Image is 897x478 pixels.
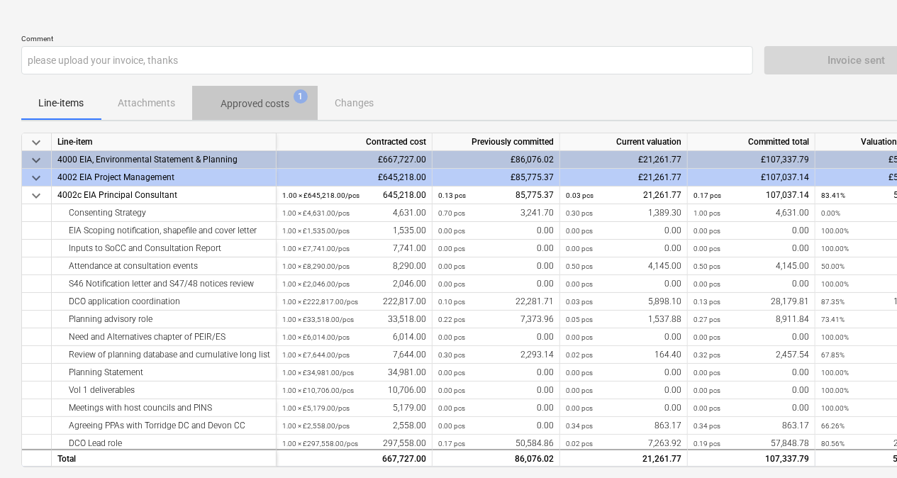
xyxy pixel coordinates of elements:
[438,328,554,346] div: 0.00
[821,316,845,323] small: 73.41%
[693,257,809,275] div: 4,145.00
[566,382,681,399] div: 0.00
[693,191,721,199] small: 0.17 pcs
[438,351,465,359] small: 0.30 pcs
[433,169,560,187] div: £85,775.37
[438,422,465,430] small: 0.00 pcs
[28,152,45,169] span: keyboard_arrow_down
[282,204,426,222] div: 4,631.00
[438,262,465,270] small: 0.00 pcs
[693,187,809,204] div: 107,037.14
[821,404,849,412] small: 100.00%
[57,275,270,293] div: S46 Notification letter and S47/48 notices review
[282,417,426,435] div: 2,558.00
[693,298,720,306] small: 0.13 pcs
[57,435,270,452] div: DCO Lead role
[566,399,681,417] div: 0.00
[28,134,45,151] span: keyboard_arrow_down
[282,191,360,199] small: 1.00 × £645,218.00 / pcs
[438,404,465,412] small: 0.00 pcs
[693,404,720,412] small: 0.00 pcs
[566,422,593,430] small: 0.34 pcs
[566,364,681,382] div: 0.00
[57,311,270,328] div: Planning advisory role
[277,169,433,187] div: £645,218.00
[821,298,845,306] small: 87.35%
[821,209,840,217] small: 0.00%
[566,387,593,394] small: 0.00 pcs
[566,240,681,257] div: 0.00
[693,417,809,435] div: 863.17
[693,262,720,270] small: 0.50 pcs
[282,387,354,394] small: 1.00 × £10,706.00 / pcs
[282,364,426,382] div: 34,981.00
[566,417,681,435] div: 863.17
[282,316,354,323] small: 1.00 × £33,518.00 / pcs
[294,89,308,104] span: 1
[566,245,593,252] small: 0.00 pcs
[282,227,350,235] small: 1.00 × £1,535.00 / pcs
[821,351,845,359] small: 67.85%
[688,133,815,151] div: Committed total
[57,382,270,399] div: Vol 1 deliverables
[282,293,426,311] div: 222,817.00
[57,187,270,204] div: 4002c EIA Principal Consultant
[566,187,681,204] div: 21,261.77
[438,440,465,448] small: 0.17 pcs
[282,328,426,346] div: 6,014.00
[566,222,681,240] div: 0.00
[821,191,845,199] small: 83.41%
[566,435,681,452] div: 7,263.92
[438,209,465,217] small: 0.70 pcs
[566,227,593,235] small: 0.00 pcs
[693,333,720,341] small: 0.00 pcs
[282,435,426,452] div: 297,558.00
[821,422,845,430] small: 66.26%
[821,369,849,377] small: 100.00%
[28,187,45,204] span: keyboard_arrow_down
[438,369,465,377] small: 0.00 pcs
[57,417,270,435] div: Agreeing PPAs with Torridge DC and Devon CC
[438,204,554,222] div: 3,241.70
[693,422,720,430] small: 0.34 pcs
[693,346,809,364] div: 2,457.54
[438,382,554,399] div: 0.00
[693,293,809,311] div: 28,179.81
[438,364,554,382] div: 0.00
[693,399,809,417] div: 0.00
[438,311,554,328] div: 7,373.96
[282,240,426,257] div: 7,741.00
[438,417,554,435] div: 0.00
[566,280,593,288] small: 0.00 pcs
[282,209,350,217] small: 1.00 × £4,631.00 / pcs
[57,364,270,382] div: Planning Statement
[57,257,270,275] div: Attendance at consultation events
[57,399,270,417] div: Meetings with host councils and PINS
[821,280,849,288] small: 100.00%
[821,227,849,235] small: 100.00%
[693,240,809,257] div: 0.00
[693,440,720,448] small: 0.19 pcs
[566,257,681,275] div: 4,145.00
[693,435,809,452] div: 57,848.78
[693,311,809,328] div: 8,911.84
[282,333,350,341] small: 1.00 × £6,014.00 / pcs
[282,422,350,430] small: 1.00 × £2,558.00 / pcs
[282,298,358,306] small: 1.00 × £222,817.00 / pcs
[821,333,849,341] small: 100.00%
[438,387,465,394] small: 0.00 pcs
[57,151,270,169] div: 4000 EIA, Environmental Statement & Planning
[566,351,593,359] small: 0.02 pcs
[821,245,849,252] small: 100.00%
[282,404,350,412] small: 1.00 × £5,179.00 / pcs
[277,133,433,151] div: Contracted cost
[693,209,720,217] small: 1.00 pcs
[566,328,681,346] div: 0.00
[282,262,350,270] small: 1.00 × £8,290.00 / pcs
[693,316,720,323] small: 0.27 pcs
[282,245,350,252] small: 1.00 × £7,741.00 / pcs
[438,257,554,275] div: 0.00
[57,169,270,187] div: 4002 EIA Project Management
[52,449,277,467] div: Total
[21,34,753,46] p: Comment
